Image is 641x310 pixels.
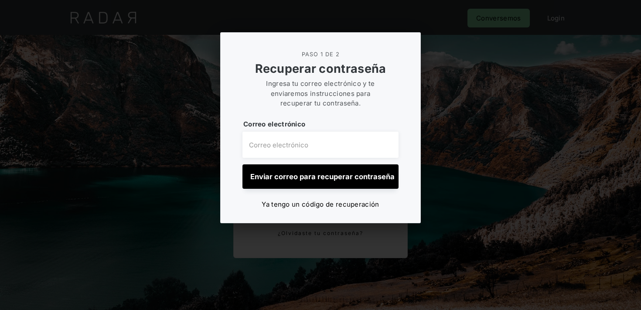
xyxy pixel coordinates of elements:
input: Enviar correo para recuperar contraseña [242,164,399,189]
div: PASO 1 DE 2 [242,50,399,58]
div: Recuperar contraseña [242,61,399,77]
div: Ya tengo un código de recuperación [262,200,379,210]
label: Correo electrónico [242,119,399,129]
input: Email Address [242,132,399,158]
div: Ingresa tu correo electrónico y te enviaremos instrucciones para recuperar tu contraseña. [258,79,383,109]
